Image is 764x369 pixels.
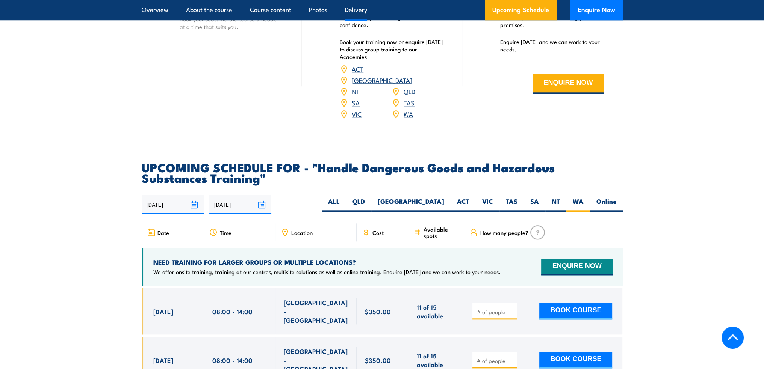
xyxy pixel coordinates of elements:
[477,357,514,364] input: # of people
[209,195,271,214] input: To date
[404,98,415,107] a: TAS
[371,197,451,212] label: [GEOGRAPHIC_DATA]
[477,308,514,316] input: # of people
[212,356,253,364] span: 08:00 - 14:00
[153,268,501,276] p: We offer onsite training, training at our centres, multisite solutions as well as online training...
[284,298,348,324] span: [GEOGRAPHIC_DATA] - [GEOGRAPHIC_DATA]
[539,352,612,368] button: BOOK COURSE
[500,38,604,53] p: Enquire [DATE] and we can work to your needs.
[416,351,456,369] span: 11 of 15 available
[499,197,524,212] label: TAS
[352,87,360,96] a: NT
[372,229,384,236] span: Cost
[322,197,346,212] label: ALL
[157,229,169,236] span: Date
[153,258,501,266] h4: NEED TRAINING FOR LARGER GROUPS OR MULTIPLE LOCATIONS?
[416,303,456,320] span: 11 of 15 available
[545,197,566,212] label: NT
[541,259,612,275] button: ENQUIRE NOW
[212,307,253,316] span: 08:00 - 14:00
[539,303,612,319] button: BOOK COURSE
[404,109,413,118] a: WA
[533,74,604,94] button: ENQUIRE NOW
[365,307,391,316] span: $350.00
[142,162,623,183] h2: UPCOMING SCHEDULE FOR - "Handle Dangerous Goods and Hazardous Substances Training"
[423,226,459,239] span: Available spots
[352,98,360,107] a: SA
[590,197,623,212] label: Online
[346,197,371,212] label: QLD
[451,197,476,212] label: ACT
[291,229,313,236] span: Location
[480,229,528,236] span: How many people?
[352,64,363,73] a: ACT
[153,356,173,364] span: [DATE]
[340,38,443,60] p: Book your training now or enquire [DATE] to discuss group training to our Academies
[142,195,204,214] input: From date
[153,307,173,316] span: [DATE]
[524,197,545,212] label: SA
[404,87,415,96] a: QLD
[365,356,391,364] span: $350.00
[476,197,499,212] label: VIC
[220,229,231,236] span: Time
[352,109,362,118] a: VIC
[352,75,412,84] a: [GEOGRAPHIC_DATA]
[566,197,590,212] label: WA
[180,15,283,30] p: Book your seats via the course schedule at a time that suits you.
